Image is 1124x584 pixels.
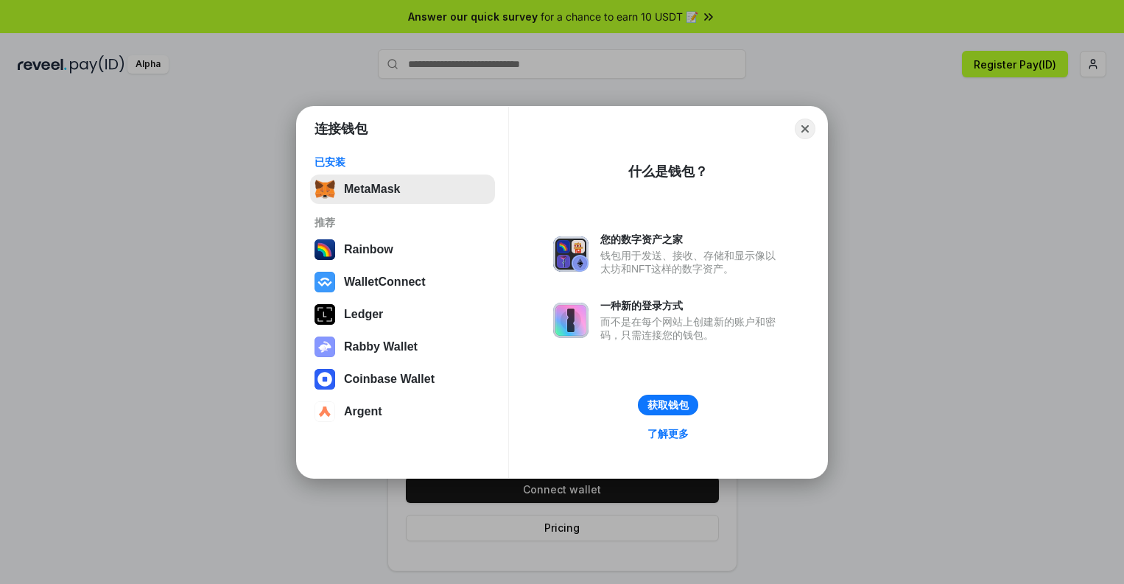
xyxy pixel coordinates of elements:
img: svg+xml,%3Csvg%20fill%3D%22none%22%20height%3D%2233%22%20viewBox%3D%220%200%2035%2033%22%20width%... [315,179,335,200]
div: 推荐 [315,216,491,229]
div: MetaMask [344,183,400,196]
button: 获取钱包 [638,395,698,415]
img: svg+xml,%3Csvg%20xmlns%3D%22http%3A%2F%2Fwww.w3.org%2F2000%2Fsvg%22%20width%3D%2228%22%20height%3... [315,304,335,325]
div: Coinbase Wallet [344,373,435,386]
button: WalletConnect [310,267,495,297]
div: WalletConnect [344,275,426,289]
div: Rabby Wallet [344,340,418,353]
button: Rabby Wallet [310,332,495,362]
div: Rainbow [344,243,393,256]
div: 已安装 [315,155,491,169]
img: svg+xml,%3Csvg%20width%3D%2228%22%20height%3D%2228%22%20viewBox%3D%220%200%2028%2028%22%20fill%3D... [315,272,335,292]
img: svg+xml,%3Csvg%20width%3D%2228%22%20height%3D%2228%22%20viewBox%3D%220%200%2028%2028%22%20fill%3D... [315,401,335,422]
h1: 连接钱包 [315,120,368,138]
img: svg+xml,%3Csvg%20width%3D%2228%22%20height%3D%2228%22%20viewBox%3D%220%200%2028%2028%22%20fill%3D... [315,369,335,390]
button: Argent [310,397,495,426]
div: 您的数字资产之家 [600,233,783,246]
button: Close [795,119,815,139]
a: 了解更多 [639,424,698,443]
button: Rainbow [310,235,495,264]
div: Ledger [344,308,383,321]
img: svg+xml,%3Csvg%20xmlns%3D%22http%3A%2F%2Fwww.w3.org%2F2000%2Fsvg%22%20fill%3D%22none%22%20viewBox... [315,337,335,357]
div: 而不是在每个网站上创建新的账户和密码，只需连接您的钱包。 [600,315,783,342]
div: Argent [344,405,382,418]
button: MetaMask [310,175,495,204]
div: 获取钱包 [647,398,689,412]
div: 了解更多 [647,427,689,440]
img: svg+xml,%3Csvg%20xmlns%3D%22http%3A%2F%2Fwww.w3.org%2F2000%2Fsvg%22%20fill%3D%22none%22%20viewBox... [553,303,589,338]
img: svg+xml,%3Csvg%20width%3D%22120%22%20height%3D%22120%22%20viewBox%3D%220%200%20120%20120%22%20fil... [315,239,335,260]
div: 钱包用于发送、接收、存储和显示像以太坊和NFT这样的数字资产。 [600,249,783,275]
button: Ledger [310,300,495,329]
div: 一种新的登录方式 [600,299,783,312]
button: Coinbase Wallet [310,365,495,394]
img: svg+xml,%3Csvg%20xmlns%3D%22http%3A%2F%2Fwww.w3.org%2F2000%2Fsvg%22%20fill%3D%22none%22%20viewBox... [553,236,589,272]
div: 什么是钱包？ [628,163,708,180]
